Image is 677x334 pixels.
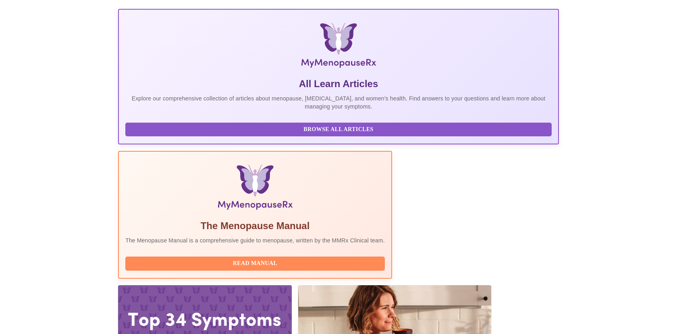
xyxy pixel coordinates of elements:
[125,94,552,111] p: Explore our comprehensive collection of articles about menopause, [MEDICAL_DATA], and women's hea...
[125,236,385,244] p: The Menopause Manual is a comprehensive guide to menopause, written by the MMRx Clinical team.
[133,125,544,135] span: Browse All Articles
[125,257,385,271] button: Read Manual
[166,165,343,213] img: Menopause Manual
[125,125,554,132] a: Browse All Articles
[125,259,387,266] a: Read Manual
[125,123,552,137] button: Browse All Articles
[125,77,552,90] h5: All Learn Articles
[191,23,485,71] img: MyMenopauseRx Logo
[133,259,377,269] span: Read Manual
[125,219,385,232] h5: The Menopause Manual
